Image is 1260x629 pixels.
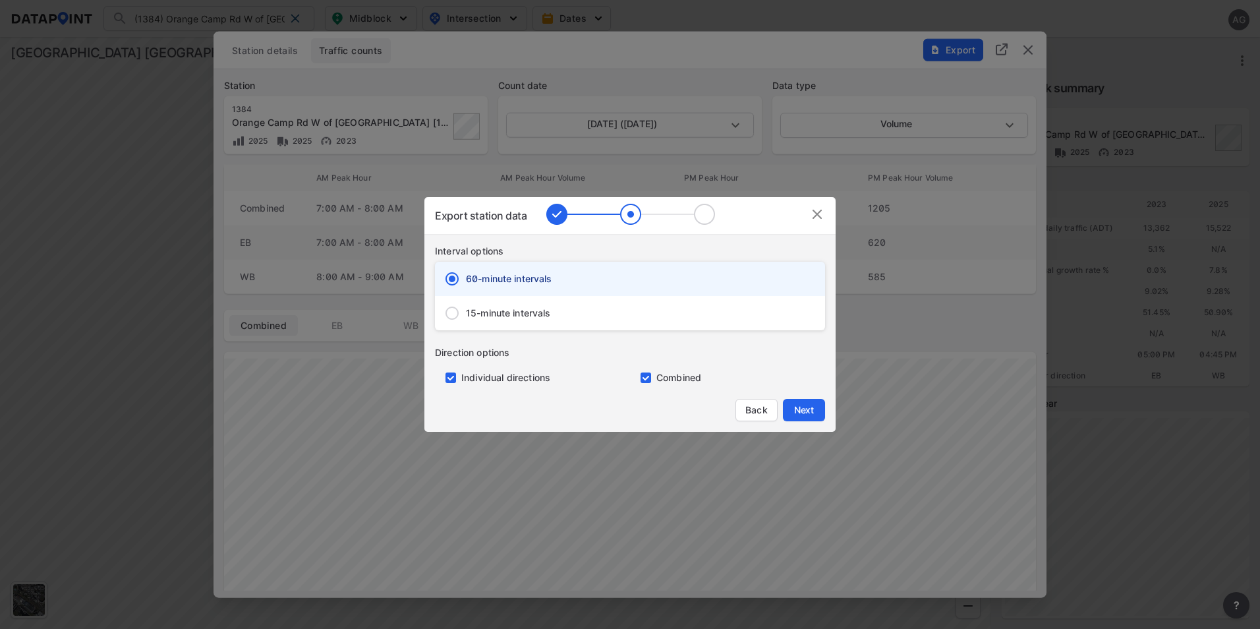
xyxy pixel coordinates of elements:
img: IvGo9hDFjq0U70AQfCTEoVEAFwAAAAASUVORK5CYII= [809,206,825,222]
span: Back [744,404,769,417]
span: 15-minute intervals [466,307,551,320]
div: Interval options [435,245,836,258]
img: AXHlEvdr0APnAAAAAElFTkSuQmCC [546,204,715,225]
div: Export station data [435,208,527,224]
span: Next [791,404,817,417]
label: Individual directions [461,371,550,384]
div: Direction options [435,346,836,359]
label: Combined [656,371,701,384]
span: 60-minute intervals [466,272,552,285]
